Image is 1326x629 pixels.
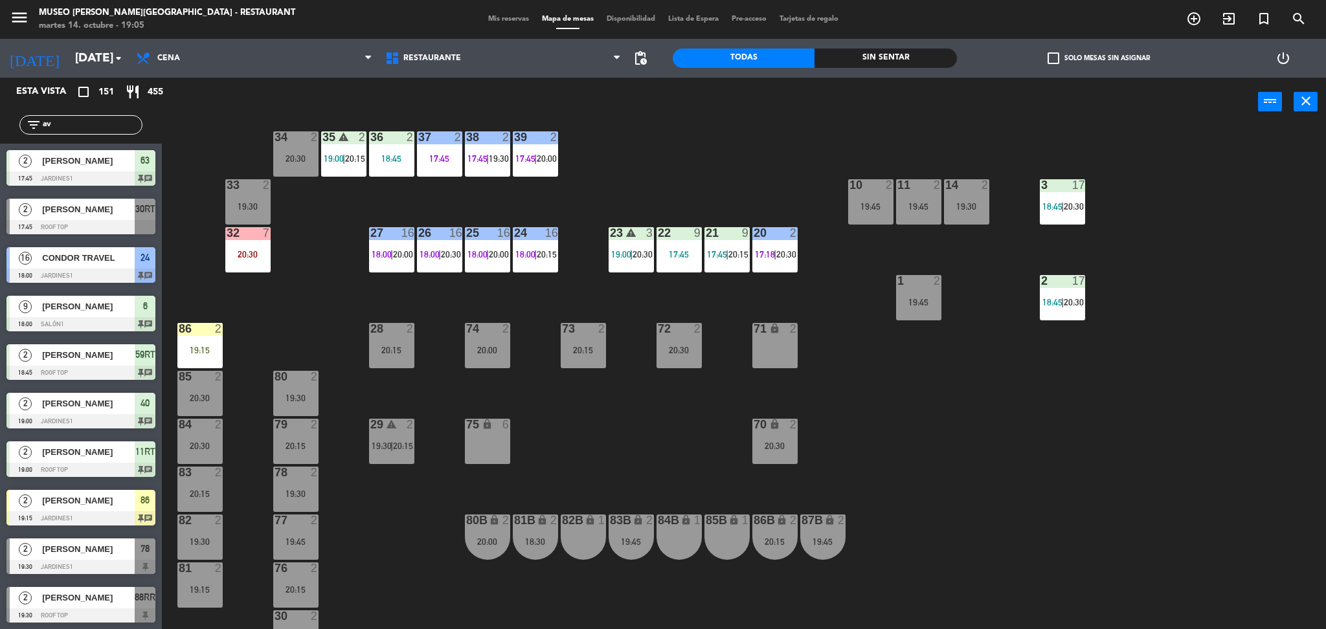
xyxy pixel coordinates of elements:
[225,202,271,211] div: 19:30
[225,250,271,259] div: 20:30
[143,298,148,314] span: 6
[725,16,773,23] span: Pre-acceso
[896,298,941,307] div: 19:45
[598,514,606,526] div: 1
[550,514,558,526] div: 2
[610,514,611,526] div: 83B
[537,249,557,259] span: 20:15
[790,514,798,526] div: 2
[1275,50,1291,66] i: power_settings_new
[742,227,750,239] div: 9
[215,419,223,430] div: 2
[407,419,414,430] div: 2
[10,8,29,32] button: menu
[609,537,654,546] div: 19:45
[177,537,223,546] div: 19:30
[706,514,706,526] div: 85B
[514,514,515,526] div: 81B
[140,541,150,557] span: 78
[449,227,462,239] div: 16
[417,154,462,163] div: 17:45
[1294,92,1318,111] button: close
[407,131,414,143] div: 2
[1186,11,1202,27] i: add_circle_outline
[562,323,563,335] div: 73
[486,249,489,259] span: |
[111,50,126,66] i: arrow_drop_down
[1072,179,1085,191] div: 17
[441,249,461,259] span: 20:30
[680,514,691,525] i: lock
[769,323,780,334] i: lock
[42,445,135,459] span: [PERSON_NAME]
[467,249,488,259] span: 18:00
[39,19,295,32] div: martes 14. octubre - 19:05
[1048,52,1059,64] span: check_box_outline_blank
[273,154,319,163] div: 20:30
[1048,52,1150,64] label: Solo mesas sin asignar
[369,346,414,355] div: 20:15
[466,131,467,143] div: 38
[769,419,780,430] i: lock
[534,249,537,259] span: |
[646,227,654,239] div: 3
[848,202,893,211] div: 19:45
[633,50,648,66] span: pending_actions
[658,323,658,335] div: 72
[1041,179,1042,191] div: 3
[42,591,135,604] span: [PERSON_NAME]
[535,16,600,23] span: Mapa de mesas
[630,249,633,259] span: |
[1061,201,1064,212] span: |
[776,249,796,259] span: 20:30
[466,419,467,430] div: 75
[1072,275,1085,287] div: 17
[658,514,658,526] div: 84B
[19,300,32,313] span: 9
[76,84,91,100] i: crop_square
[513,537,558,546] div: 18:30
[41,118,142,132] input: Filtrar por nombre...
[455,131,462,143] div: 2
[537,514,548,525] i: lock
[98,85,114,100] span: 151
[489,249,509,259] span: 20:00
[157,54,180,63] span: Cena
[386,419,397,430] i: warning
[42,300,135,313] span: [PERSON_NAME]
[466,323,467,335] div: 74
[26,117,41,133] i: filter_list
[486,153,489,164] span: |
[418,131,419,143] div: 37
[1291,11,1307,27] i: search
[19,349,32,362] span: 2
[42,203,135,216] span: [PERSON_NAME]
[311,131,319,143] div: 2
[418,227,419,239] div: 26
[774,249,776,259] span: |
[393,249,413,259] span: 20:00
[1064,297,1084,307] span: 20:30
[273,585,319,594] div: 20:15
[42,542,135,556] span: [PERSON_NAME]
[407,323,414,335] div: 2
[311,562,319,574] div: 2
[311,371,319,382] div: 2
[1042,201,1062,212] span: 18:45
[215,514,223,526] div: 2
[39,6,295,19] div: Museo [PERSON_NAME][GEOGRAPHIC_DATA] - Restaurant
[646,514,654,526] div: 2
[585,514,596,525] i: lock
[19,446,32,459] span: 2
[263,179,271,191] div: 2
[177,489,223,498] div: 20:15
[19,203,32,216] span: 2
[19,494,32,507] span: 2
[790,419,798,430] div: 2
